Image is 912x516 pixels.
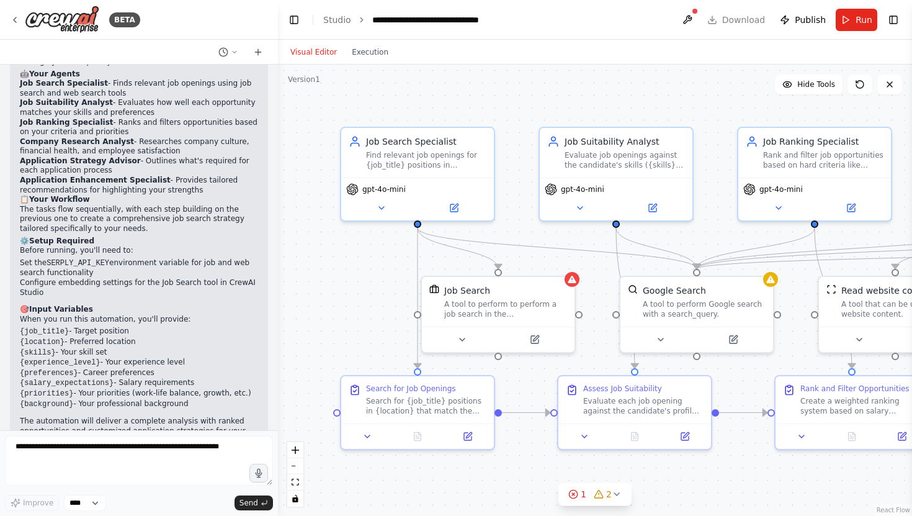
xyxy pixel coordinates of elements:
[643,299,766,319] div: A tool to perform Google search with a search_query.
[856,14,872,26] span: Run
[20,195,258,205] h2: 📋
[775,9,831,31] button: Publish
[20,399,258,410] li: - Your professional background
[366,135,486,148] div: Job Search Specialist
[617,201,687,215] button: Open in side panel
[20,338,65,346] code: {location}
[20,369,78,378] code: {preferences}
[691,228,821,269] g: Edge from 3f22e817-df36-4b54-b85e-0e30d6cdf456 to a2f5394e-a89c-42d6-b99d-9bc82a5b0c6c
[287,442,303,507] div: React Flow controls
[816,201,886,215] button: Open in side panel
[20,305,258,315] h2: 🎯
[411,228,703,269] g: Edge from 5eb6b257-6ece-409a-a1ab-9697649396dc to a2f5394e-a89c-42d6-b99d-9bc82a5b0c6c
[20,327,69,336] code: {job_title}
[499,332,570,347] button: Open in side panel
[20,156,141,165] strong: Application Strategy Advisor
[20,348,56,357] code: {skills}
[20,337,258,348] li: - Preferred location
[20,258,258,278] li: Set the environment variable for job and web search functionality
[20,118,114,127] strong: Job Ranking Specialist
[283,45,344,60] button: Visual Editor
[643,284,706,297] div: Google Search
[502,407,550,419] g: Edge from 79bfdd5c-4f5e-47f4-a3ef-8a2e936fcc44 to 188aaaef-0aee-420b-8d79-25def6058e4b
[877,507,910,514] a: React Flow attribution
[288,75,320,84] div: Version 1
[20,205,258,234] p: The tasks flow sequentially, with each step building on the previous one to create a comprehensiv...
[429,284,439,294] img: SerplyJobSearchTool
[619,276,774,353] div: SerplyWebSearchToolGoogle SearchA tool to perform Google search with a search_query.
[20,246,258,256] p: Before running, you'll need to:
[20,358,258,368] li: - Your experience level
[287,474,303,491] button: fit view
[20,417,258,446] p: The automation will deliver a complete analysis with ranked opportunities and customized applicat...
[20,315,258,325] p: When you run this automation, you'll provide:
[583,384,662,394] div: Assess Job Suitability
[5,495,59,511] button: Improve
[23,498,53,508] span: Improve
[239,498,258,508] span: Send
[248,45,268,60] button: Start a new chat
[20,70,258,79] h2: 🤖
[719,407,767,419] g: Edge from 188aaaef-0aee-420b-8d79-25def6058e4b to 112969bf-888d-43f9-b93b-1591f95ef066
[344,45,396,60] button: Execution
[29,195,90,204] strong: Your Workflow
[411,228,424,368] g: Edge from 5eb6b257-6ece-409a-a1ab-9697649396dc to 79bfdd5c-4f5e-47f4-a3ef-8a2e936fcc44
[20,176,171,184] strong: Application Enhancement Specialist
[421,276,576,353] div: SerplyJobSearchToolJob SearchA tool to perform to perform a job search in the [GEOGRAPHIC_DATA] w...
[323,14,512,26] nav: breadcrumb
[763,135,883,148] div: Job Ranking Specialist
[444,284,490,297] div: Job Search
[558,483,632,506] button: 12
[20,156,258,176] li: - Outlines what's required for each application process
[20,378,258,389] li: - Salary requirements
[362,184,406,194] span: gpt-4o-mini
[581,488,586,500] span: 1
[391,429,444,444] button: No output available
[20,278,258,297] li: Configure embedding settings for the Job Search tool in CrewAI Studio
[20,118,258,137] li: - Ranks and filters opportunities based on your criteria and priorities
[698,332,768,347] button: Open in side panel
[323,15,351,25] a: Studio
[628,284,638,294] img: SerplyWebSearchTool
[411,228,504,269] g: Edge from 5eb6b257-6ece-409a-a1ab-9697649396dc to c9dcea18-5440-4f68-ab23-f6aaa7ca0c7d
[557,375,712,450] div: Assess Job SuitabilityEvaluate each job opening against the candidate's profile including skills ...
[20,389,258,399] li: - Your priorities (work-life balance, growth, etc.)
[25,6,99,34] img: Logo
[109,12,140,27] div: BETA
[610,228,641,368] g: Edge from 62cb5646-e2e5-44e8-bb12-65d8f206da79 to 188aaaef-0aee-420b-8d79-25def6058e4b
[797,79,835,89] span: Hide Tools
[29,237,94,245] strong: Setup Required
[340,127,495,222] div: Job Search SpecialistFind relevant job openings for {job_title} positions in {location} that matc...
[565,135,685,148] div: Job Suitability Analyst
[565,150,685,170] div: Evaluate job openings against the candidate's skills ({skills}), experience level ({experience_le...
[249,464,268,482] button: Click to speak your automation idea
[235,496,273,510] button: Send
[366,384,456,394] div: Search for Job Openings
[609,429,661,444] button: No output available
[20,98,258,117] li: - Evaluates how well each opportunity matches your skills and preferences
[836,9,877,31] button: Run
[20,379,114,387] code: {salary_expectations}
[285,11,303,29] button: Hide left sidebar
[826,284,836,294] img: ScrapeWebsiteTool
[20,98,113,107] strong: Job Suitability Analyst
[606,488,612,500] span: 2
[29,70,80,78] strong: Your Agents
[795,14,826,26] span: Publish
[561,184,604,194] span: gpt-4o-mini
[20,389,73,398] code: {priorities}
[539,127,694,222] div: Job Suitability AnalystEvaluate job openings against the candidate's skills ({skills}), experienc...
[759,184,803,194] span: gpt-4o-mini
[366,150,486,170] div: Find relevant job openings for {job_title} positions in {location} that match the candidate's exp...
[610,228,703,269] g: Edge from 62cb5646-e2e5-44e8-bb12-65d8f206da79 to a2f5394e-a89c-42d6-b99d-9bc82a5b0c6c
[340,375,495,450] div: Search for Job OpeningsSearch for {job_title} positions in {location} that match the experience l...
[583,396,704,416] div: Evaluate each job opening against the candidate's profile including skills ({skills}), experience...
[20,237,258,247] h2: ⚙️
[444,299,567,319] div: A tool to perform to perform a job search in the [GEOGRAPHIC_DATA] with a search_query.
[20,400,73,409] code: {background}
[20,79,108,88] strong: Job Search Specialist
[20,137,134,146] strong: Company Research Analyst
[20,176,258,195] li: - Provides tailored recommendations for highlighting your strengths
[287,491,303,507] button: toggle interactivity
[213,45,243,60] button: Switch to previous chat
